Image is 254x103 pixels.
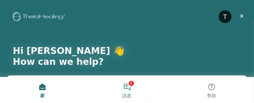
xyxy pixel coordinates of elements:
font: 幫助 [207,93,216,98]
p: Hi [PERSON_NAME] 👋 [13,46,241,56]
div: Close [236,10,248,22]
div: Profile image for ThetaHealing [219,10,232,23]
button: 幫助 [169,77,254,103]
font: 家 [40,93,45,98]
button: 訊息 [85,77,170,103]
p: How can we help? [13,56,241,67]
img: logo [13,12,67,22]
font: 訊息 [123,93,132,98]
